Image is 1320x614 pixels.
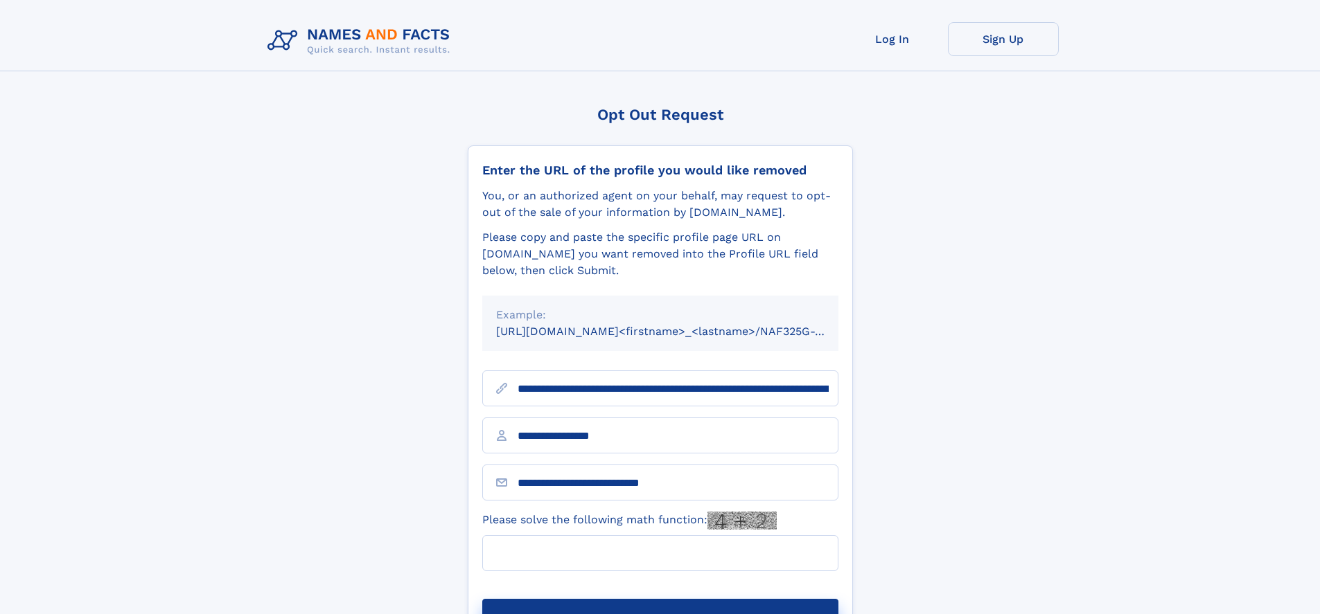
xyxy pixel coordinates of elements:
a: Sign Up [948,22,1059,56]
small: [URL][DOMAIN_NAME]<firstname>_<lastname>/NAF325G-xxxxxxxx [496,325,865,338]
div: Example: [496,307,825,323]
a: Log In [837,22,948,56]
div: Please copy and paste the specific profile page URL on [DOMAIN_NAME] you want removed into the Pr... [482,229,838,279]
img: Logo Names and Facts [262,22,461,60]
div: Enter the URL of the profile you would like removed [482,163,838,178]
div: Opt Out Request [468,106,853,123]
div: You, or an authorized agent on your behalf, may request to opt-out of the sale of your informatio... [482,188,838,221]
label: Please solve the following math function: [482,512,777,530]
